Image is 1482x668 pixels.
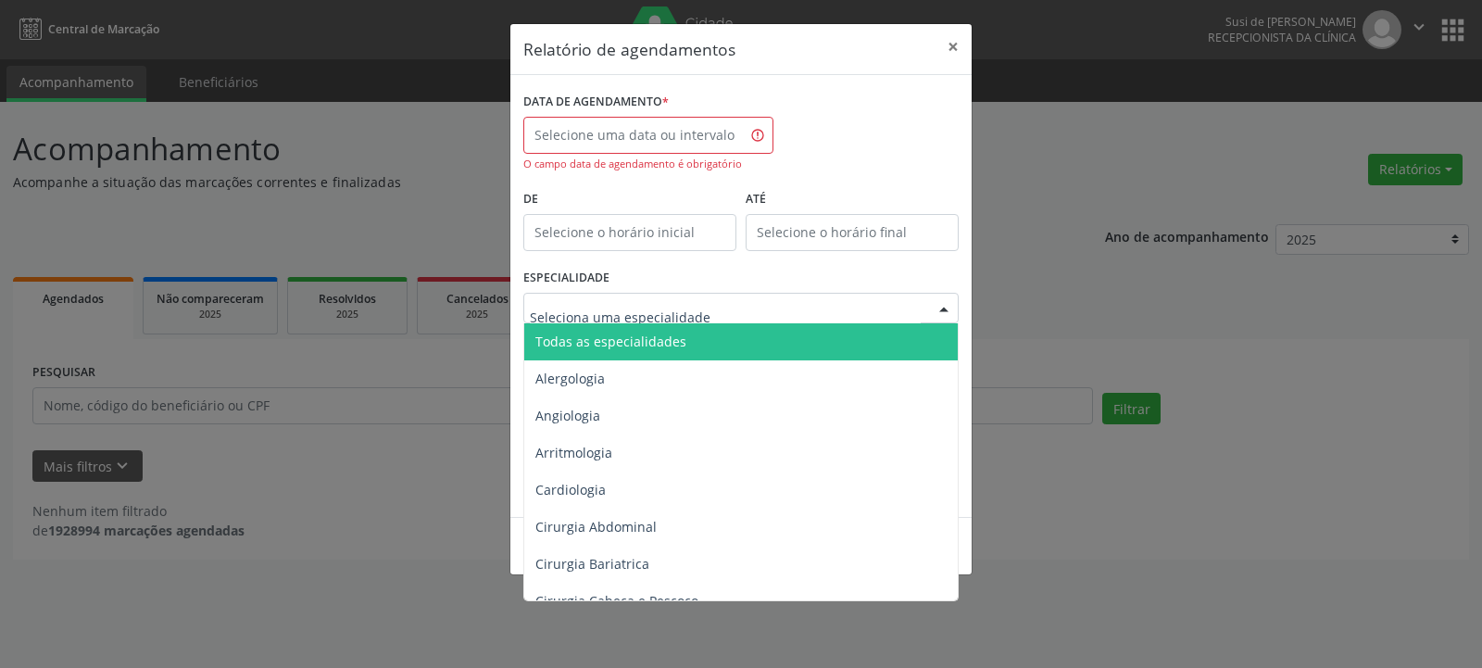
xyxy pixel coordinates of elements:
input: Selecione o horário final [746,214,959,251]
input: Selecione o horário inicial [523,214,736,251]
span: Alergologia [535,370,605,387]
label: De [523,185,736,214]
span: Cirurgia Bariatrica [535,555,649,573]
label: ATÉ [746,185,959,214]
span: Cardiologia [535,481,606,498]
span: Cirurgia Cabeça e Pescoço [535,592,698,610]
input: Seleciona uma especialidade [530,299,921,336]
span: Arritmologia [535,444,612,461]
span: Todas as especialidades [535,333,686,350]
label: ESPECIALIDADE [523,264,609,293]
label: DATA DE AGENDAMENTO [523,88,669,117]
div: O campo data de agendamento é obrigatório [523,157,773,172]
button: Close [935,24,972,69]
span: Cirurgia Abdominal [535,518,657,536]
h5: Relatório de agendamentos [523,37,735,61]
span: Angiologia [535,407,600,424]
input: Selecione uma data ou intervalo [523,117,773,154]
